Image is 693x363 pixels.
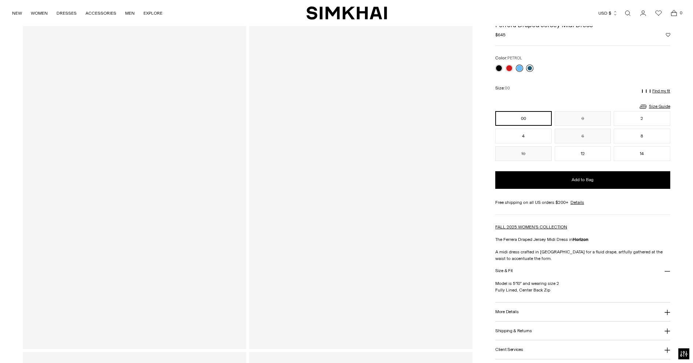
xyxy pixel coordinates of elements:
[495,55,522,62] label: Color:
[23,14,246,349] a: Ferrera Floral Velvet Midi Dress
[495,347,523,352] h3: Client Services
[666,33,670,37] button: Add to Wishlist
[507,56,522,60] span: PETROL
[495,171,670,189] button: Add to Bag
[249,14,473,349] a: Ferrera Floral Velvet Midi Dress
[639,102,670,111] a: Size Guide
[495,329,532,333] h3: Shipping & Returns
[570,199,584,206] a: Details
[555,146,611,161] button: 12
[678,10,684,16] span: 0
[555,111,611,126] button: 0
[495,262,670,280] button: Size & Fit
[495,302,670,321] button: More Details
[651,6,666,21] a: Wishlist
[495,111,552,126] button: 00
[572,177,594,183] span: Add to Bag
[495,280,670,293] p: Model is 5'10" and wearing size 2 Fully Lined, Center Back Zip
[495,129,552,143] button: 4
[495,224,567,230] a: FALL 2025 WOMEN'S COLLECTION
[85,5,116,21] a: ACCESSORIES
[495,236,670,243] p: The Ferrera Draped Jersey Midi Dress in
[495,322,670,340] button: Shipping & Returns
[495,268,513,273] h3: Size & Fit
[667,6,681,21] a: Open cart modal
[6,335,74,357] iframe: Sign Up via Text for Offers
[573,237,588,242] strong: Horizon
[495,199,670,206] div: Free shipping on all US orders $200+
[614,111,670,126] button: 2
[636,6,650,21] a: Go to the account page
[56,5,77,21] a: DRESSES
[495,146,552,161] button: 10
[495,32,506,38] span: $645
[614,129,670,143] button: 8
[495,340,670,359] button: Client Services
[125,5,135,21] a: MEN
[620,6,635,21] a: Open search modal
[495,309,518,314] h3: More Details
[598,5,618,21] button: USD $
[495,249,670,262] p: A midi dress crafted in [GEOGRAPHIC_DATA] for a fluid drape, artfully gathered at the waist to ac...
[495,85,510,92] label: Size:
[31,5,48,21] a: WOMEN
[555,129,611,143] button: 6
[143,5,163,21] a: EXPLORE
[12,5,22,21] a: NEW
[306,6,387,20] a: SIMKHAI
[614,146,670,161] button: 14
[505,86,510,91] span: 00
[495,22,670,28] h1: Ferrera Draped Jersey Midi Dress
